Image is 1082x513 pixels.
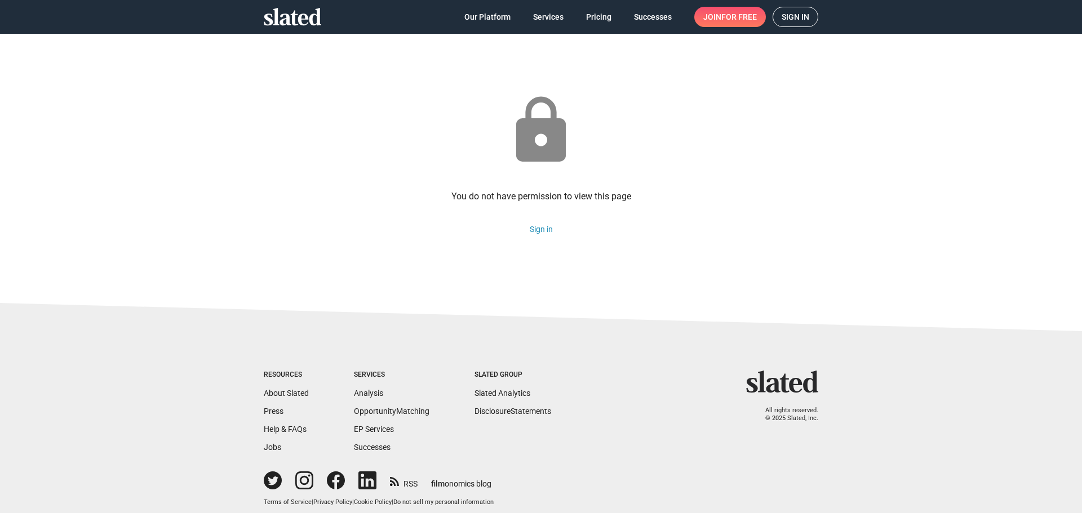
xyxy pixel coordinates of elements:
[451,190,631,202] div: You do not have permission to view this page
[475,371,551,380] div: Slated Group
[703,7,757,27] span: Join
[455,7,520,27] a: Our Platform
[504,93,578,168] mat-icon: lock
[431,479,445,488] span: film
[586,7,611,27] span: Pricing
[533,7,564,27] span: Services
[354,371,429,380] div: Services
[524,7,573,27] a: Services
[634,7,672,27] span: Successes
[782,7,809,26] span: Sign in
[264,498,312,506] a: Terms of Service
[393,498,494,507] button: Do not sell my personal information
[352,498,354,506] span: |
[264,371,309,380] div: Resources
[264,425,307,434] a: Help & FAQs
[431,470,491,489] a: filmonomics blog
[475,389,530,398] a: Slated Analytics
[392,498,393,506] span: |
[264,389,309,398] a: About Slated
[625,7,681,27] a: Successes
[354,389,383,398] a: Analysis
[475,407,551,416] a: DisclosureStatements
[721,7,757,27] span: for free
[264,407,283,416] a: Press
[354,498,392,506] a: Cookie Policy
[773,7,818,27] a: Sign in
[530,225,553,234] a: Sign in
[312,498,313,506] span: |
[577,7,620,27] a: Pricing
[354,443,391,452] a: Successes
[264,443,281,452] a: Jobs
[464,7,511,27] span: Our Platform
[313,498,352,506] a: Privacy Policy
[694,7,766,27] a: Joinfor free
[354,407,429,416] a: OpportunityMatching
[390,472,418,489] a: RSS
[354,425,394,434] a: EP Services
[753,407,818,423] p: All rights reserved. © 2025 Slated, Inc.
